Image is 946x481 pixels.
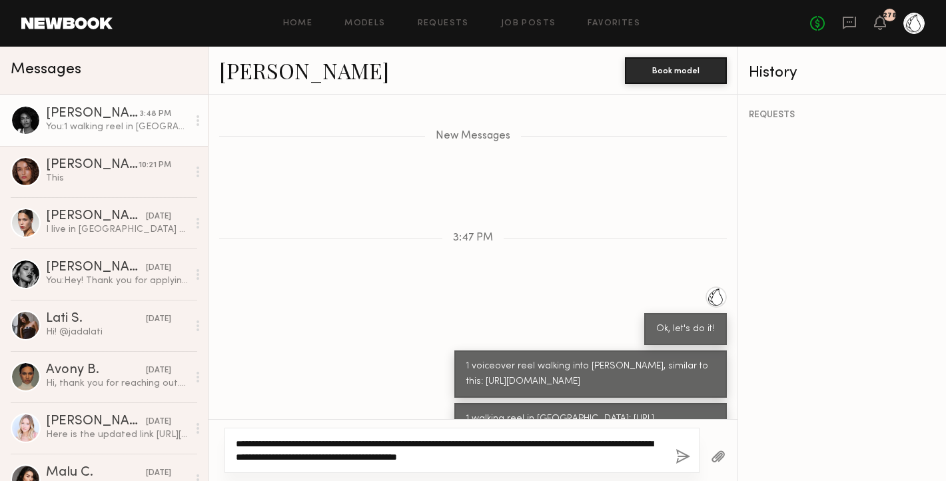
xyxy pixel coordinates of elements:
div: Ok, let's do it! [656,322,715,337]
div: [DATE] [146,467,171,480]
div: History [749,65,935,81]
div: [PERSON_NAME] [46,415,146,428]
div: 3:48 PM [140,108,171,121]
a: [PERSON_NAME] [219,56,389,85]
div: [PERSON_NAME] [46,210,146,223]
a: Favorites [588,19,640,28]
div: Lati S. [46,312,146,326]
div: Malu C. [46,466,146,480]
div: Here is the updated link [URL][DOMAIN_NAME] [46,428,188,441]
div: [DATE] [146,262,171,274]
button: Book model [625,57,727,84]
a: Job Posts [501,19,556,28]
span: Messages [11,62,81,77]
span: 3:47 PM [453,233,493,244]
div: I live in [GEOGRAPHIC_DATA] and my Instagram handle is @annagreenee :) [46,223,188,236]
div: 1 walking reel in [GEOGRAPHIC_DATA]: [URL][DOMAIN_NAME] [466,412,715,442]
div: [DATE] [146,313,171,326]
div: You: Hey! Thank you for applying - are you in [GEOGRAPHIC_DATA]? [46,274,188,287]
div: 278 [883,12,897,19]
a: Requests [418,19,469,28]
div: Hi, thank you for reaching out. Unfortunately I do not have any voiceover videos [46,377,188,390]
div: [PERSON_NAME] [46,107,140,121]
div: [PERSON_NAME] [46,261,146,274]
div: Hi! @jadalati [46,326,188,338]
div: You: 1 walking reel in [GEOGRAPHIC_DATA]: [URL][DOMAIN_NAME] [46,121,188,133]
div: REQUESTS [749,111,935,120]
a: Home [283,19,313,28]
div: Avony B. [46,364,146,377]
div: [DATE] [146,416,171,428]
a: Book model [625,64,727,75]
div: [DATE] [146,211,171,223]
a: Models [344,19,385,28]
div: 1 voiceover reel walking into [PERSON_NAME], similar to this: [URL][DOMAIN_NAME] [466,359,715,390]
div: [DATE] [146,364,171,377]
span: New Messages [436,131,510,142]
div: 10:21 PM [139,159,171,172]
div: This [46,172,188,185]
div: [PERSON_NAME] [46,159,139,172]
